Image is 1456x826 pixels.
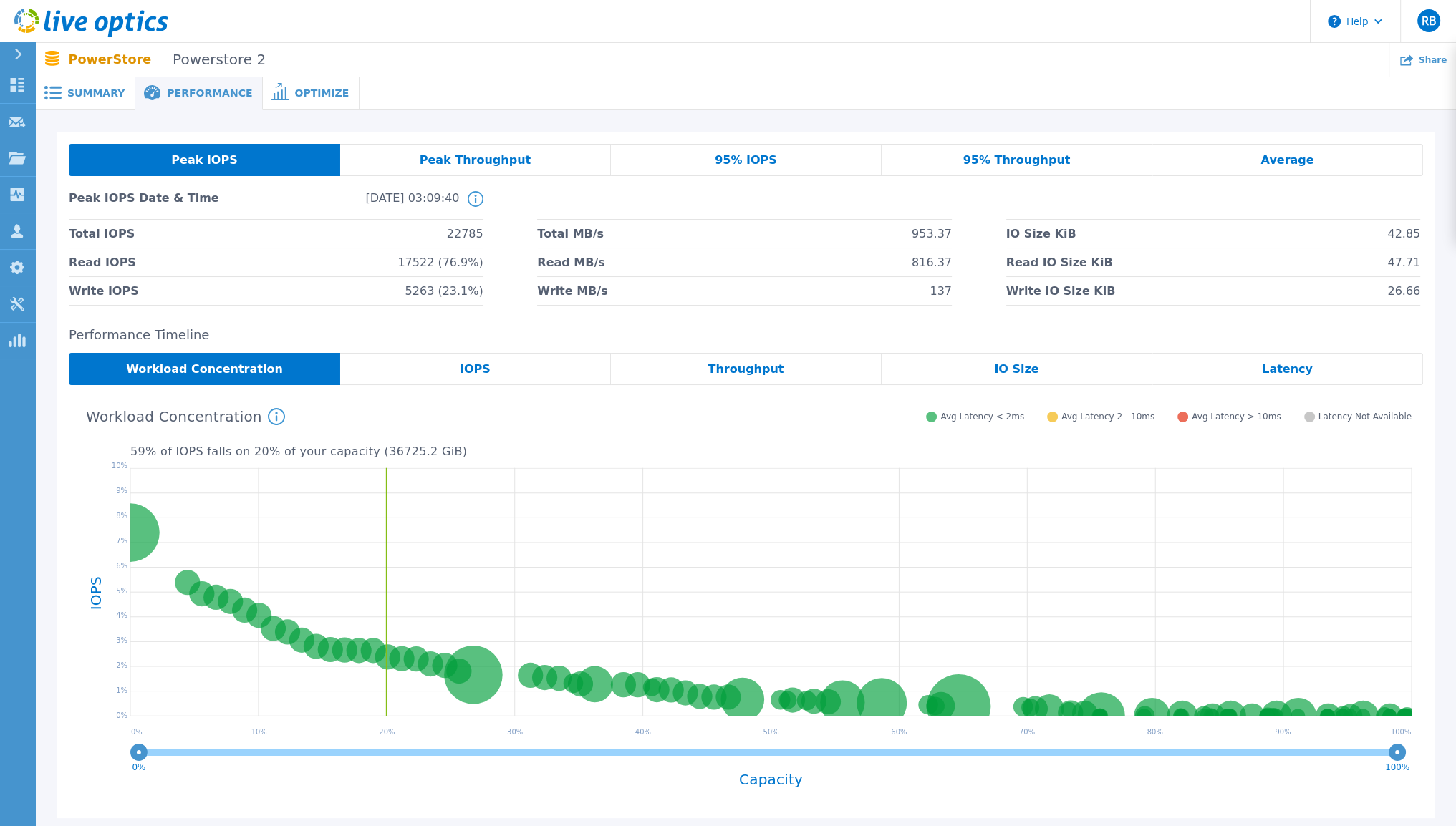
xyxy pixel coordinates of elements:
[1147,728,1163,736] text: 80 %
[69,52,266,68] p: PowerStore
[1260,155,1313,166] span: Average
[1387,248,1420,276] span: 47.71
[171,155,237,166] span: Peak IOPS
[116,487,127,495] text: 9%
[116,711,127,719] text: 0%
[397,248,483,276] span: 17522 (76.9%)
[715,155,777,166] span: 95% IOPS
[294,88,349,98] span: Optimize
[1318,412,1412,422] span: Latency Not Available
[447,220,483,248] span: 22785
[69,277,139,305] span: Write IOPS
[930,277,952,305] span: 137
[635,728,651,736] text: 40 %
[1061,412,1154,422] span: Avg Latency 2 - 10ms
[89,539,103,646] h4: IOPS
[1387,220,1420,248] span: 42.85
[537,277,607,305] span: Write MB/s
[537,220,604,248] span: Total MB/s
[1019,728,1035,736] text: 70 %
[167,88,252,98] span: Performance
[1387,277,1420,305] span: 26.66
[69,248,136,276] span: Read IOPS
[1419,56,1447,64] span: Share
[940,412,1024,422] span: Avg Latency < 2ms
[1385,762,1409,772] text: 100%
[708,364,784,375] span: Throughput
[460,364,491,375] span: IOPS
[1262,364,1313,375] span: Latency
[912,220,952,248] span: 953.37
[131,728,143,736] text: 0 %
[67,88,125,98] span: Summary
[1006,277,1116,305] span: Write IO Size KiB
[116,686,127,694] text: 1%
[891,728,907,736] text: 60 %
[126,364,283,375] span: Workload Concentration
[1391,728,1411,736] text: 100 %
[69,328,1423,343] h2: Performance Timeline
[1275,728,1291,736] text: 90 %
[420,155,531,166] span: Peak Throughput
[163,52,266,68] span: Powerstore 2
[1192,412,1281,422] span: Avg Latency > 10ms
[507,728,523,736] text: 30 %
[116,512,127,520] text: 8%
[130,772,1412,788] h4: Capacity
[1006,220,1076,248] span: IO Size KiB
[994,364,1038,375] span: IO Size
[405,277,483,305] span: 5263 (23.1%)
[1421,15,1435,26] span: RB
[116,661,127,669] text: 2%
[251,728,267,736] text: 10 %
[69,220,135,248] span: Total IOPS
[132,762,146,772] text: 0%
[763,728,779,736] text: 50 %
[264,191,460,219] span: [DATE] 03:09:40
[537,248,604,276] span: Read MB/s
[112,462,127,470] text: 10%
[130,445,1412,458] p: 59 % of IOPS falls on 20 % of your capacity ( 36725.2 GiB )
[86,408,285,425] h4: Workload Concentration
[69,191,264,219] span: Peak IOPS Date & Time
[963,155,1071,166] span: 95% Throughput
[1006,248,1113,276] span: Read IO Size KiB
[379,728,395,736] text: 20 %
[912,248,952,276] span: 816.37
[116,536,127,544] text: 7%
